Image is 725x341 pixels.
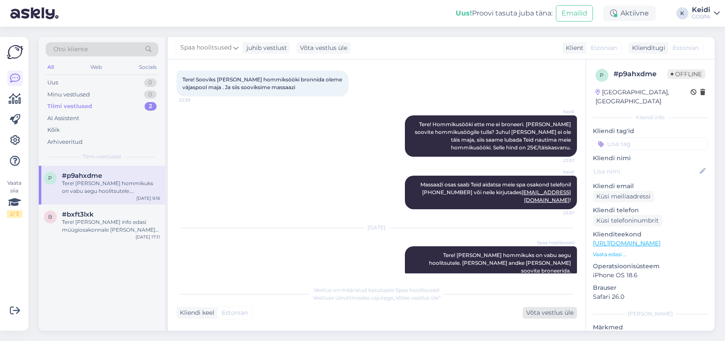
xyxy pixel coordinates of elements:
i: „Võtke vestlus üle” [393,294,441,301]
span: Offline [667,69,705,79]
p: Brauser [593,283,708,292]
div: Võta vestlus üle [296,42,351,54]
p: Märkmed [593,323,708,332]
p: iPhone OS 18.6 [593,271,708,280]
span: Spaa hoolitsused [537,239,574,246]
div: [GEOGRAPHIC_DATA], [GEOGRAPHIC_DATA] [595,88,691,106]
span: Tere! Hommikusööki ette me ei broneeri. [PERSON_NAME] soovite hommikusöögile tulla? Juhul [PERSON... [415,121,572,151]
span: Tere! Sooviks [PERSON_NAME] hommiksööki bronnida oleme väjaspool maja . Ja siis sooviksime massaazi [182,76,343,90]
span: #p9ahxdme [62,172,102,180]
div: 2 / 3 [7,210,22,218]
span: Vestluse ülevõtmiseks vajutage [313,294,441,301]
p: Operatsioonisüsteem [593,262,708,271]
div: Küsi telefoninumbrit [593,215,662,226]
div: K [676,7,688,19]
span: b [49,214,52,220]
p: Kliendi telefon [593,206,708,215]
span: Spaa hoolitsused [180,43,231,53]
div: Võta vestlus üle [523,307,577,319]
span: Vestlus on määratud kasutajale Spaa hoolitsused [314,287,440,293]
div: Tere! [PERSON_NAME] hommikuks on vabu aegu hoolitsutele. [PERSON_NAME] andke [PERSON_NAME] soovit... [62,180,160,195]
p: Klienditeekond [593,230,708,239]
a: KeidiGOSPA [692,6,720,20]
span: Keidi [542,169,574,175]
span: Tere! [PERSON_NAME] hommikuks on vabu aegu hoolitsutele. [PERSON_NAME] andke [PERSON_NAME] soovit... [429,252,572,274]
div: juhib vestlust [243,43,287,53]
span: 22:57 [542,210,574,216]
div: Arhiveeritud [47,138,83,146]
div: Minu vestlused [47,90,90,99]
div: Aktiivne [603,6,656,21]
b: Uus! [456,9,472,17]
div: [PERSON_NAME] [593,310,708,318]
p: Safari 26.0 [593,292,708,301]
span: p [600,72,604,78]
p: Kliendi nimi [593,154,708,163]
div: Klienditugi [629,43,665,53]
span: Estonian [591,43,617,53]
div: Kõik [47,126,60,134]
span: Estonian [673,43,699,53]
div: Uus [47,78,58,87]
span: Tiimi vestlused [83,153,121,161]
a: [EMAIL_ADDRESS][DOMAIN_NAME] [521,189,571,203]
span: #bxft3lxk [62,211,94,218]
span: Keidi [542,108,574,115]
div: Web [89,62,104,73]
div: Kliendi info [593,114,708,121]
span: 22:39 [179,97,211,103]
p: Kliendi tag'id [593,127,708,136]
span: Massaaži osas saab Teid aidatsa meie spa osakond telefonil [PHONE_NUMBER] või neile kirjutades ! [420,181,572,203]
div: Kliendi keel [176,308,214,317]
span: 22:57 [542,157,574,164]
input: Lisa tag [593,137,708,150]
span: p [49,175,52,181]
div: Klient [562,43,583,53]
div: 2 [145,102,157,111]
div: Socials [137,62,158,73]
button: Emailid [556,5,593,22]
div: Tiimi vestlused [47,102,92,111]
span: Estonian [222,308,248,317]
input: Lisa nimi [593,167,698,176]
div: Proovi tasuta juba täna: [456,8,552,19]
div: All [46,62,56,73]
div: 0 [144,90,157,99]
img: Askly Logo [7,44,23,60]
div: Vaata siia [7,179,22,218]
div: [DATE] 17:11 [136,234,160,240]
div: AI Assistent [47,114,79,123]
div: [DATE] 9:16 [136,195,160,201]
div: Tere! [PERSON_NAME] info edasi müügiosakonnale [PERSON_NAME] saadavad arve. [62,218,160,234]
div: Keidi [692,6,710,13]
a: [URL][DOMAIN_NAME] [593,239,660,247]
p: Vaata edasi ... [593,251,708,258]
div: 0 [144,78,157,87]
div: Küsi meiliaadressi [593,191,654,202]
span: Otsi kliente [53,45,88,54]
div: # p9ahxdme [614,69,667,79]
p: Kliendi email [593,182,708,191]
div: GOSPA [692,13,710,20]
div: [DATE] [176,224,577,232]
